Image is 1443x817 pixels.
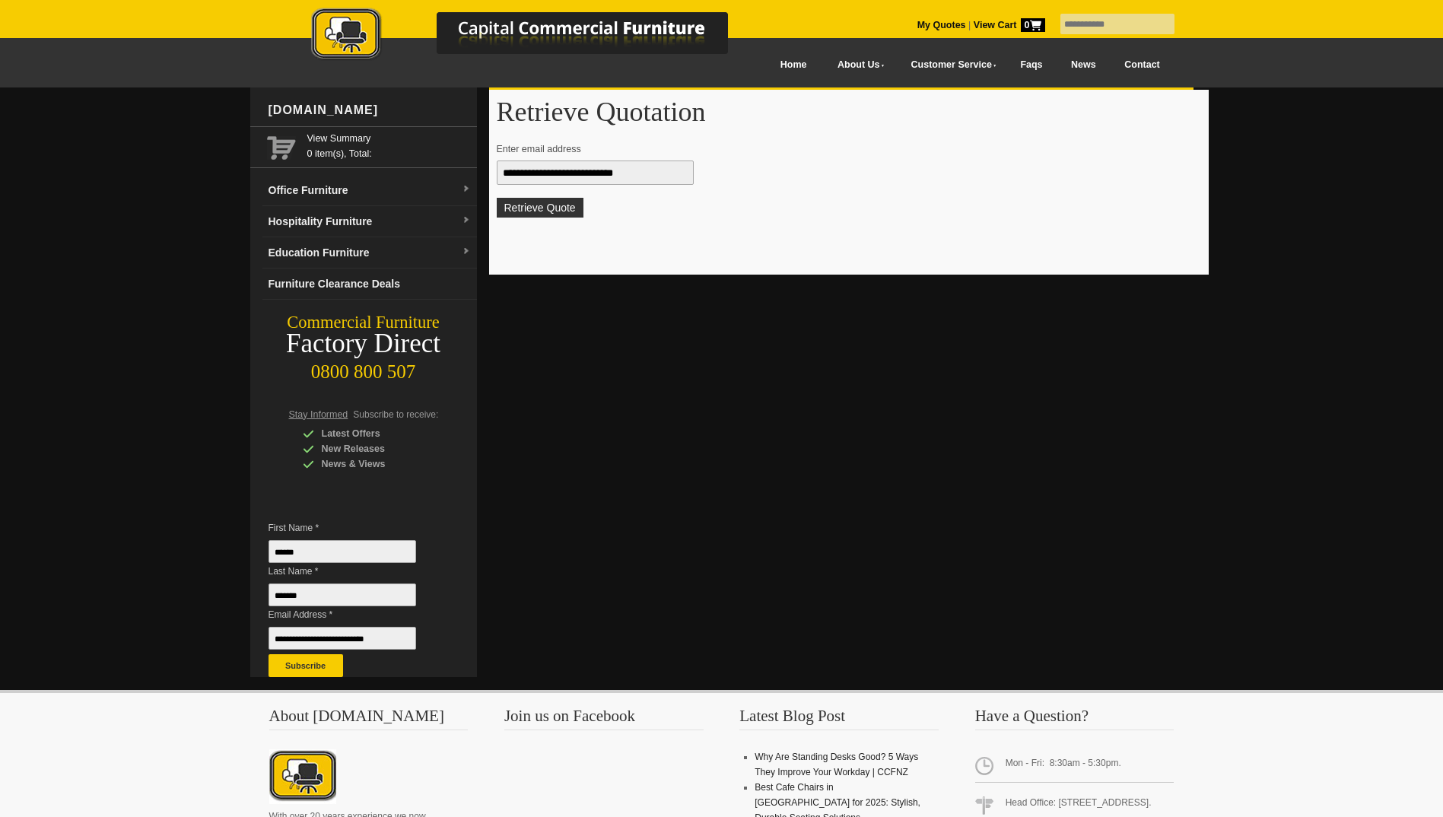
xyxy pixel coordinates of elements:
h1: Retrieve Quotation [497,97,1201,126]
p: Enter email address [497,141,1187,157]
img: Capital Commercial Furniture Logo [269,8,802,63]
div: News & Views [303,456,447,472]
a: Faqs [1006,48,1057,82]
div: [DOMAIN_NAME] [262,87,477,133]
input: Last Name * [269,583,416,606]
div: Commercial Furniture [250,312,477,333]
span: Mon - Fri: 8:30am - 5:30pm. [975,749,1174,783]
button: Subscribe [269,654,343,677]
span: Subscribe to receive: [353,409,438,420]
span: 0 [1021,18,1045,32]
span: First Name * [269,520,439,536]
a: Capital Commercial Furniture Logo [269,8,802,68]
a: News [1057,48,1110,82]
input: First Name * [269,540,416,563]
a: Hospitality Furnituredropdown [262,206,477,237]
a: My Quotes [917,20,966,30]
img: About CCFNZ Logo [269,749,336,804]
span: Stay Informed [289,409,348,420]
strong: View Cart [974,20,1045,30]
a: View Summary [307,131,471,146]
div: Latest Offers [303,426,447,441]
span: Email Address * [269,607,439,622]
span: 0 item(s), Total: [307,131,471,159]
a: Furniture Clearance Deals [262,269,477,300]
span: Last Name * [269,564,439,579]
a: Education Furnituredropdown [262,237,477,269]
div: Factory Direct [250,333,477,354]
div: 0800 800 507 [250,354,477,383]
button: Retrieve Quote [497,198,583,218]
a: View Cart0 [971,20,1044,30]
h3: About [DOMAIN_NAME] [269,708,469,730]
a: Customer Service [894,48,1006,82]
a: Why Are Standing Desks Good? 5 Ways They Improve Your Workday | CCFNZ [755,752,918,777]
h3: Latest Blog Post [739,708,939,730]
h3: Join us on Facebook [504,708,704,730]
a: Contact [1110,48,1174,82]
img: dropdown [462,216,471,225]
img: dropdown [462,247,471,256]
img: dropdown [462,185,471,194]
input: Email Address * [269,627,416,650]
h3: Have a Question? [975,708,1174,730]
a: About Us [821,48,894,82]
a: Office Furnituredropdown [262,175,477,206]
div: New Releases [303,441,447,456]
